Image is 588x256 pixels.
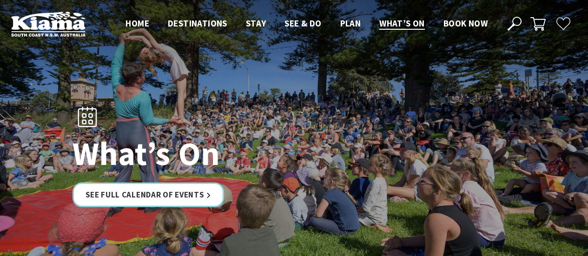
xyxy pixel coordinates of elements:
span: Home [126,18,149,29]
span: Book now [443,18,488,29]
span: Stay [246,18,266,29]
a: See Full Calendar of Events [73,183,225,207]
span: Plan [340,18,361,29]
span: Destinations [168,18,227,29]
span: What’s On [379,18,425,29]
nav: Main Menu [116,16,497,32]
span: See & Do [284,18,321,29]
h1: What’s On [73,136,335,171]
img: Kiama Logo [11,11,86,37]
